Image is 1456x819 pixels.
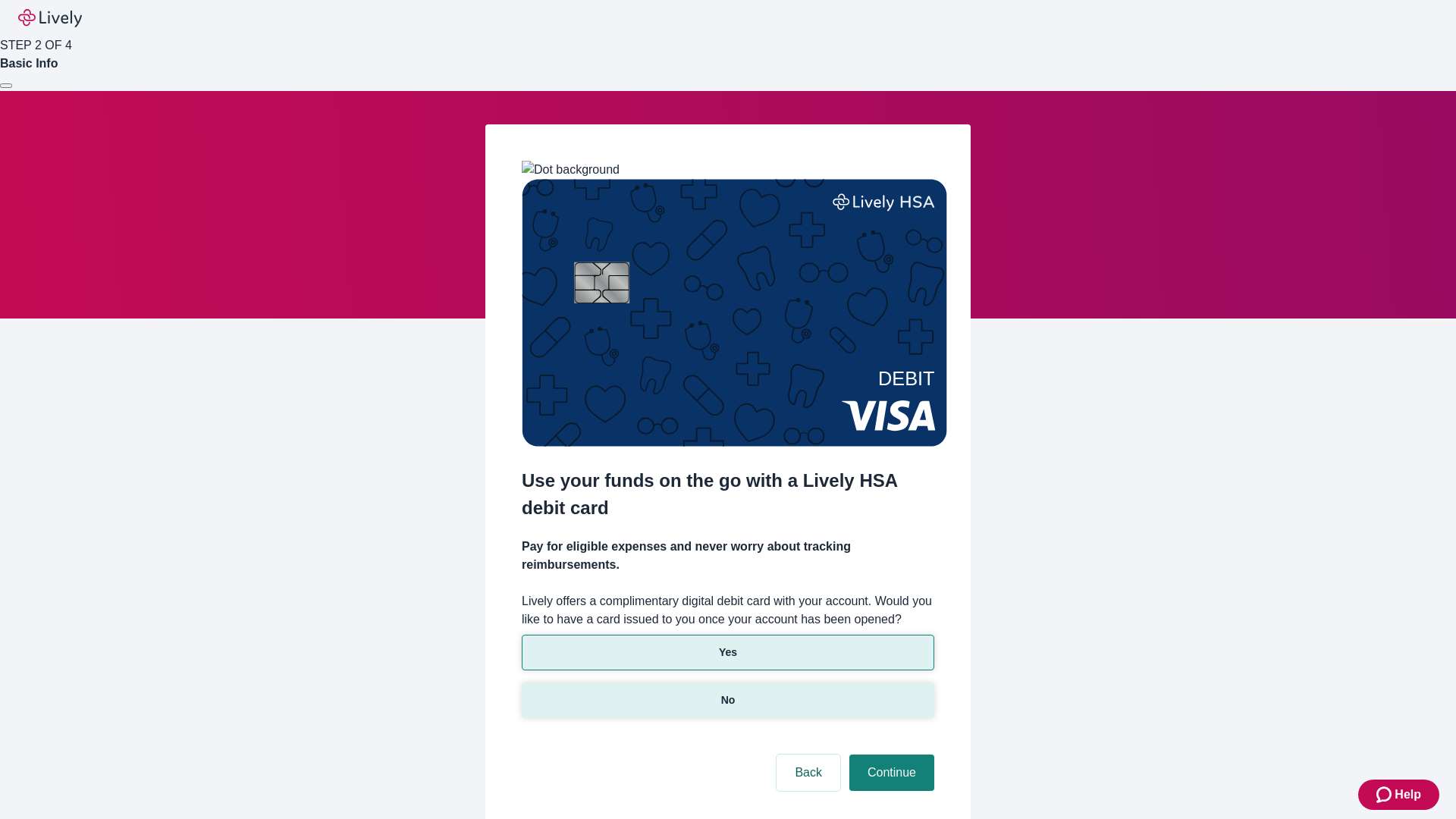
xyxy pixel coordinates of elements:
[1376,786,1395,804] svg: Zendesk support icon
[719,645,737,661] p: Yes
[522,682,934,718] button: No
[522,467,934,522] h2: Use your funds on the go with a Lively HSA debit card
[522,592,934,629] label: Lively offers a complimentary digital debit card with your account. Would you like to have a card...
[522,179,947,447] img: Debit card
[721,692,736,708] p: No
[18,9,82,27] img: Lively
[522,635,934,670] button: Yes
[522,538,934,574] h4: Pay for eligible expenses and never worry about tracking reimbursements.
[849,755,934,791] button: Continue
[1395,786,1421,804] span: Help
[522,161,620,179] img: Dot background
[1358,780,1439,810] button: Zendesk support iconHelp
[777,755,840,791] button: Back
